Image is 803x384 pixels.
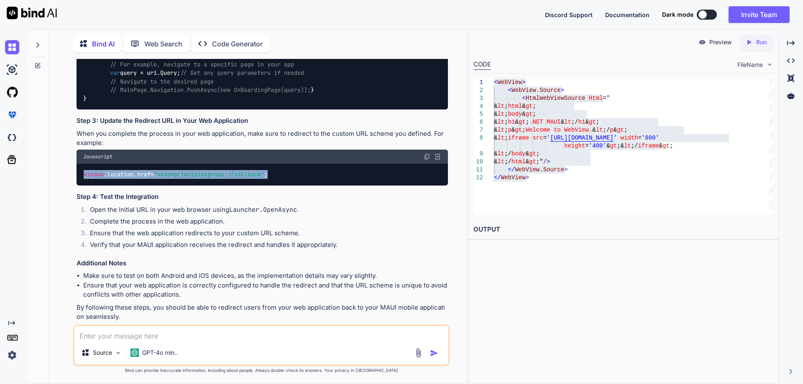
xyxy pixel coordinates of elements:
[5,348,19,362] img: settings
[638,135,641,141] span: =
[154,171,264,178] span: "sevenprinciplesgroup://callback"
[504,135,508,141] span: ;
[522,95,525,102] span: <
[92,39,115,49] p: Bind AI
[536,150,540,157] span: ;
[494,119,497,125] span: &
[504,111,508,117] span: ;
[536,158,543,165] span: ;"
[504,150,511,157] span: ;/
[508,119,515,125] span: h1
[605,11,650,18] span: Documentation
[709,38,732,46] p: Preview
[554,127,561,133] span: to
[497,119,504,125] span: lt
[473,150,483,158] div: 9
[766,61,773,68] img: chevron down
[624,142,631,149] span: lt
[511,127,515,133] span: &
[515,166,564,173] span: WebView.Source
[511,87,561,94] span: WebView.Source
[585,119,588,125] span: &
[414,348,423,358] img: attachment
[525,158,529,165] span: &
[515,127,522,133] span: gt
[212,39,263,49] p: Code Generator
[589,95,603,102] span: Html
[515,119,518,125] span: &
[473,118,483,126] div: 6
[613,135,616,141] span: '
[532,135,543,141] span: src
[613,127,616,133] span: &
[473,110,483,118] div: 5
[617,142,624,149] span: ;&
[473,60,491,70] div: CODE
[508,103,522,109] span: html
[525,119,529,125] span: ;
[497,127,504,133] span: lt
[571,119,578,125] span: ;/
[603,127,610,133] span: ;/
[508,135,529,141] span: iframe
[83,217,448,229] li: Complete the process in the web application.
[473,166,483,174] div: 11
[525,150,529,157] span: &
[662,10,693,19] span: Dark mode
[529,158,536,165] span: gt
[494,79,497,86] span: <
[564,166,568,173] span: >
[494,135,497,141] span: &
[756,38,767,46] p: Run
[547,119,561,125] span: MAUI
[110,61,294,68] span: // For example, navigate to a specific page in your app
[508,127,511,133] span: p
[564,127,592,133] span: WebView.
[77,129,448,148] p: When you complete the process in your web application, make sure to redirect to the custom URL sc...
[589,119,596,125] span: gt
[473,102,483,110] div: 4
[606,95,610,102] span: "
[578,119,585,125] span: h1
[659,142,662,149] span: &
[596,119,599,125] span: ;
[670,142,673,149] span: ;
[547,158,550,165] span: >
[5,108,19,122] img: premium
[229,206,297,214] code: Launcher.OpenAsync
[5,85,19,99] img: githubLight
[137,171,151,178] span: href
[497,79,522,86] span: WebView
[497,103,504,109] span: lt
[504,127,508,133] span: ;
[550,135,613,141] span: [URL][DOMAIN_NAME]
[508,166,515,173] span: </
[662,142,670,149] span: gt
[77,303,448,322] p: By following these steps, you should be able to redirect users from your web application back to ...
[508,87,511,94] span: <
[504,103,508,109] span: ;
[473,86,483,94] div: 2
[5,63,19,77] img: ai-studio
[473,94,483,102] div: 3
[497,135,504,141] span: lt
[606,142,610,149] span: &
[473,126,483,134] div: 7
[83,205,448,217] li: Open the initial URL in your web browser using .
[7,7,57,19] img: Bind AI
[610,127,613,133] span: p
[83,229,448,240] li: Ensure that the web application redirects to your custom URL scheme.
[83,240,448,252] li: Verify that your MAUI application receives the redirect and handles it appropriately.
[522,127,525,133] span: ;
[729,6,790,23] button: Invite Team
[518,119,525,125] span: gt
[430,349,438,357] img: icon
[603,95,606,102] span: =
[620,135,638,141] span: width
[522,111,525,117] span: &
[529,150,536,157] span: gt
[631,142,638,149] span: ;/
[596,127,603,133] span: lt
[638,142,659,149] span: iframe
[504,119,508,125] span: ;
